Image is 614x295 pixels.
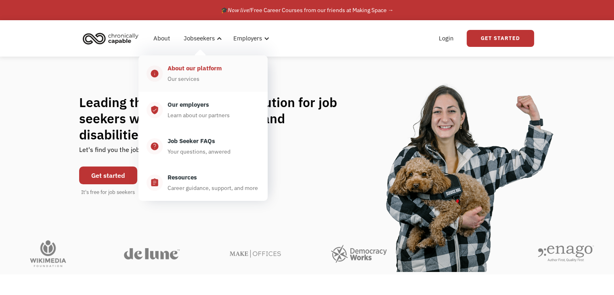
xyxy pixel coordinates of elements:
div: Our employers [168,100,209,110]
a: Login [434,25,459,51]
div: Resources [168,173,197,182]
div: Employers [228,25,272,51]
div: Employers [233,34,262,43]
div: Your questions, anwered [168,147,231,156]
div: Learn about our partners [168,110,230,120]
a: About [149,25,175,51]
div: info [150,69,159,78]
img: Chronically Capable logo [80,29,141,47]
a: help_centerJob Seeker FAQsYour questions, anwered [138,128,268,164]
div: Our services [168,74,199,84]
div: Jobseekers [184,34,215,43]
h1: Leading the flexible work revolution for job seekers with chronic illnesses and disabilities [79,94,353,143]
div: Career guidance, support, and more [168,183,258,193]
nav: Jobseekers [138,51,268,201]
div: assignment [150,178,159,188]
a: home [80,29,145,47]
div: Let's find you the job of your dreams [79,143,185,162]
a: assignmentResourcesCareer guidance, support, and more [138,164,268,201]
div: About our platform [168,63,222,73]
div: help_center [150,141,159,151]
a: verified_userOur employersLearn about our partners [138,92,268,128]
div: It's free for job seekers [81,188,135,196]
div: 🎓 Free Career Courses from our friends at Making Space → [221,5,394,15]
em: Now live! [228,6,251,14]
div: Jobseekers [179,25,224,51]
a: infoAbout our platformOur services [138,55,268,92]
a: Get Started [467,30,534,47]
div: Job Seeker FAQs [168,136,215,146]
div: verified_user [150,105,159,115]
a: Get started [79,166,137,184]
